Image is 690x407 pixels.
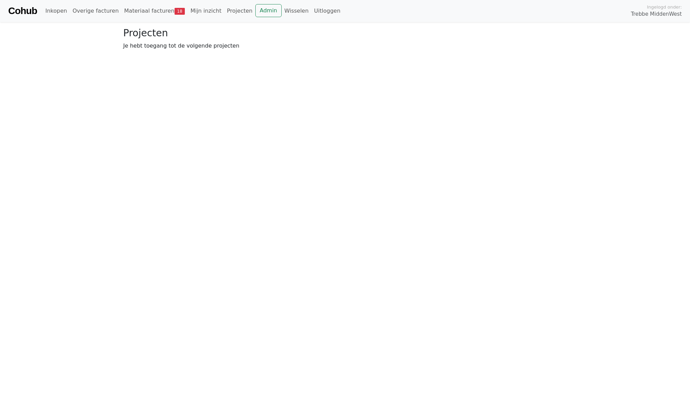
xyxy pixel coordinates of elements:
[175,8,185,15] span: 18
[70,4,122,18] a: Overige facturen
[123,27,567,39] h3: Projecten
[122,4,188,18] a: Materiaal facturen18
[188,4,224,18] a: Mijn inzicht
[42,4,69,18] a: Inkopen
[311,4,343,18] a: Uitloggen
[8,3,37,19] a: Cohub
[282,4,311,18] a: Wisselen
[631,10,682,18] span: Trebbe MiddenWest
[255,4,282,17] a: Admin
[123,42,567,50] p: Je hebt toegang tot de volgende projecten
[224,4,255,18] a: Projecten
[647,4,682,10] span: Ingelogd onder:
